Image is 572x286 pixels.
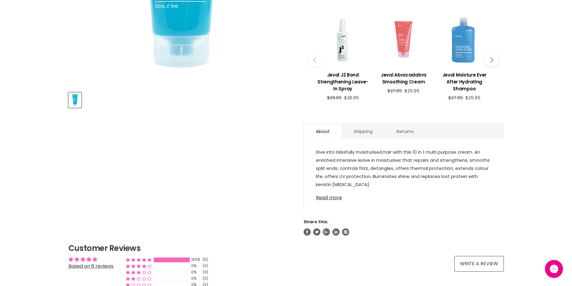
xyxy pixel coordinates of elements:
h3: Jeval J2 Bond Strengthening Leave-In Spray [316,71,370,92]
a: View product:Jeval Abracadabra Smoothing Cream [376,67,431,88]
span: $26.95 [344,95,359,101]
a: Based on 6 reviews [68,263,113,269]
strong: WHAT IT DOES [316,191,349,197]
p: Dive into blissfully moisturised hair with this 10 in 1 multi purpose cream. An enriched intensiv... [316,148,492,190]
h3: Jeval Moisture Ever After Hydrating Shampoo [437,71,492,92]
div: Average rating is 5.00 stars [68,256,113,263]
a: Read more [316,191,492,200]
a: Write a review [454,256,504,272]
div: 100% [191,257,201,262]
a: Returns [385,124,426,139]
h3: Jeval Abracadabra Smoothing Cream [376,71,431,85]
button: Jeval Tall Drink Of Water 10 in 1 Leave In Moisturiser [68,92,81,108]
a: Shipping [342,124,385,139]
h2: Customer Reviews [68,243,504,254]
div: Product thumbnails [68,91,294,108]
p: • Instantly restores moisture to the hair. • Anti – Frizz. Smoothes the hair cuticle and split en... [316,190,492,256]
img: Jeval Tall Drink Of Water 10 in 1 Leave In Moisturiser [69,93,81,107]
span: $29.95 [327,95,342,101]
aside: Share this: [304,219,504,235]
div: (6) [203,257,208,262]
div: 100% (6) reviews with 5 star rating [126,257,152,262]
span: $27.95 [448,95,463,101]
a: About [304,124,342,139]
span: Share this: [304,219,328,225]
a: View product:Jeval J2 Bond Strengthening Leave-In Spray [316,67,370,95]
span: $25.95 [404,88,419,94]
a: View product:Jeval Moisture Ever After Hydrating Shampoo [437,67,492,95]
iframe: Gorgias live chat messenger [542,258,566,280]
span: $27.95 [387,88,402,94]
span: $25.95 [465,95,480,101]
